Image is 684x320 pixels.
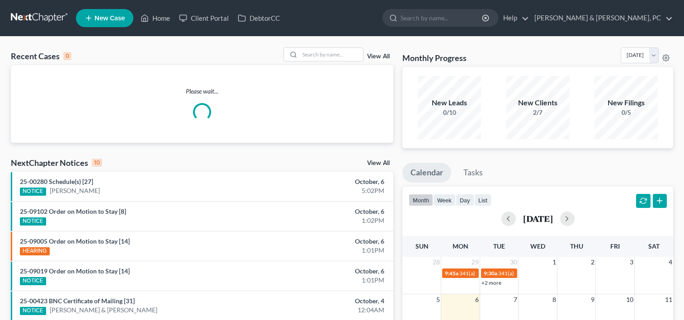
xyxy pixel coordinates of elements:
[625,294,634,305] span: 10
[648,242,660,250] span: Sat
[552,294,557,305] span: 8
[269,296,384,306] div: October, 4
[432,257,441,268] span: 28
[269,237,384,246] div: October, 6
[474,194,491,206] button: list
[499,10,529,26] a: Help
[493,242,505,250] span: Tue
[459,270,547,277] span: 341(a) meeting for [PERSON_NAME]
[513,294,518,305] span: 7
[445,270,458,277] span: 9:45a
[63,52,71,60] div: 0
[506,98,570,108] div: New Clients
[435,294,441,305] span: 5
[20,247,50,255] div: HEARING
[20,207,126,215] a: 25-09102 Order on Motion to Stay [8]
[269,216,384,225] div: 1:02PM
[20,277,46,285] div: NOTICE
[570,242,583,250] span: Thu
[367,53,390,60] a: View All
[530,10,673,26] a: [PERSON_NAME] & [PERSON_NAME], PC
[629,257,634,268] span: 3
[50,306,157,315] a: [PERSON_NAME] & [PERSON_NAME]
[402,52,467,63] h3: Monthly Progress
[402,163,451,183] a: Calendar
[269,207,384,216] div: October, 6
[269,246,384,255] div: 1:01PM
[20,267,130,275] a: 25-09019 Order on Motion to Stay [14]
[594,108,658,117] div: 0/5
[471,257,480,268] span: 29
[11,87,393,96] p: Please wait...
[668,257,673,268] span: 4
[92,159,102,167] div: 10
[484,270,497,277] span: 9:30a
[269,306,384,315] div: 12:04AM
[300,48,363,61] input: Search by name...
[590,294,595,305] span: 9
[433,194,456,206] button: week
[20,178,93,185] a: 25-00280 Schedule(s) [27]
[401,9,483,26] input: Search by name...
[367,160,390,166] a: View All
[20,217,46,226] div: NOTICE
[590,257,595,268] span: 2
[94,15,125,22] span: New Case
[20,307,46,315] div: NOTICE
[418,108,481,117] div: 0/10
[136,10,175,26] a: Home
[20,297,135,305] a: 25-00423 BNC Certificate of Mailing [31]
[610,242,620,250] span: Fri
[474,294,480,305] span: 6
[418,98,481,108] div: New Leads
[523,214,553,223] h2: [DATE]
[664,294,673,305] span: 11
[498,270,633,277] span: 341(a) meeting for [PERSON_NAME] & [PERSON_NAME]
[269,267,384,276] div: October, 6
[456,194,474,206] button: day
[415,242,429,250] span: Sun
[20,188,46,196] div: NOTICE
[11,51,71,61] div: Recent Cases
[20,237,130,245] a: 25-09005 Order on Motion to Stay [14]
[409,194,433,206] button: month
[455,163,491,183] a: Tasks
[481,279,501,286] a: +2 more
[506,108,570,117] div: 2/7
[552,257,557,268] span: 1
[233,10,284,26] a: DebtorCC
[530,242,545,250] span: Wed
[509,257,518,268] span: 30
[269,276,384,285] div: 1:01PM
[11,157,102,168] div: NextChapter Notices
[594,98,658,108] div: New Filings
[453,242,468,250] span: Mon
[269,186,384,195] div: 5:02PM
[50,186,100,195] a: [PERSON_NAME]
[269,177,384,186] div: October, 6
[175,10,233,26] a: Client Portal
